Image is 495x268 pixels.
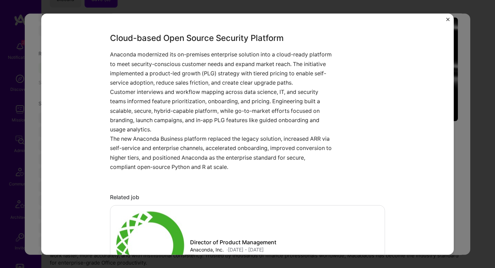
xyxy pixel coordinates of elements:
h4: Director of Product Management [190,239,276,246]
div: Related job [110,194,385,201]
button: Close [446,18,450,25]
h3: Cloud-based Open Source Security Platform [110,32,333,45]
div: · [DATE] - [DATE] [227,246,264,253]
p: The new Anaconda Business platform replaced the legacy solution, increased ARR via self-service a... [110,135,333,172]
p: Anaconda modernized its on-premises enterprise solution into a cloud-ready platform to meet secur... [110,50,333,88]
p: Customer interviews and workflow mapping across data science, IT, and security teams informed fea... [110,88,333,135]
div: Anaconda, Inc. [190,246,224,253]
